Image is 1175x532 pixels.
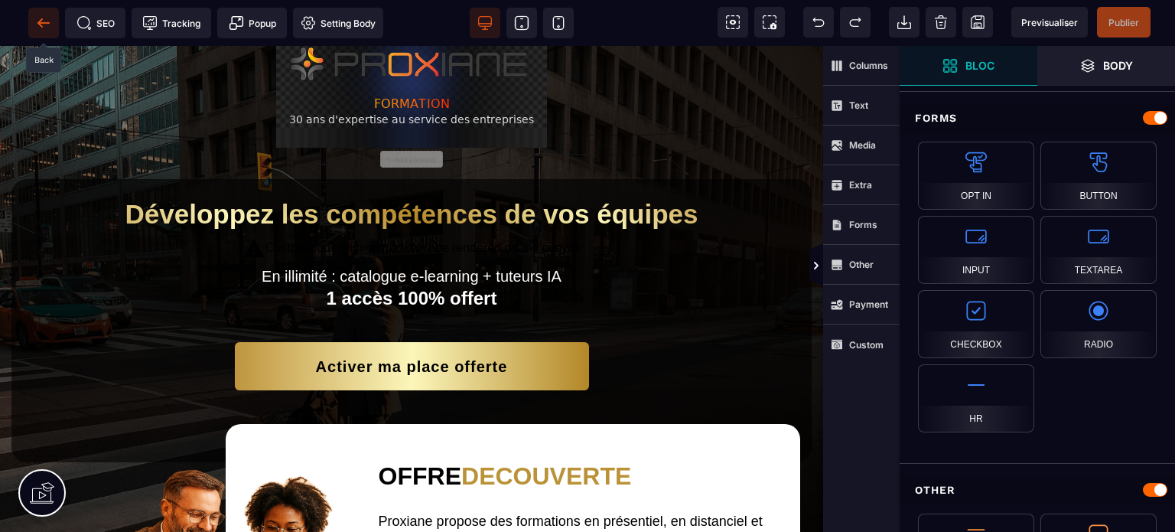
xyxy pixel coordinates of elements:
span: Open Blocks [900,46,1037,86]
span: Screenshot [754,7,785,38]
strong: Body [1103,60,1133,71]
span: SEO [76,15,115,31]
div: Radio [1040,290,1157,358]
text: Proxiane propose des formations en présentiel, en distanciel et sur-mesure. [379,464,770,504]
span: Publier [1108,17,1139,28]
strong: Extra [849,179,872,191]
strong: Media [849,139,876,151]
div: Checkbox [918,290,1034,358]
strong: Other [849,259,874,270]
div: Opt in [918,142,1034,210]
div: Other [900,476,1175,504]
button: Activer ma place offerte [235,296,589,344]
h1: Développez les compétences de vos équipes [57,153,766,184]
div: Input [918,216,1034,284]
span: View components [718,7,748,38]
text: En illimité : catalogue e-learning + tuteurs IA [57,222,766,240]
span: Previsualiser [1021,17,1078,28]
span: Popup [229,15,276,31]
h2: OFFRE [379,409,770,452]
strong: Text [849,100,868,111]
span: Tracking [142,15,200,31]
div: Button [1040,142,1157,210]
span: Open Layer Manager [1037,46,1175,86]
strong: Bloc [965,60,994,71]
h2: 1 accès 100% offert [57,240,766,273]
strong: Custom [849,339,884,351]
span: Preview [1011,7,1088,38]
div: Forms [900,104,1175,132]
div: Hr [918,364,1034,432]
strong: Columns [849,60,888,71]
strong: Payment [849,299,888,310]
strong: Forms [849,219,877,230]
div: Textarea [1040,216,1157,284]
span: Setting Body [301,15,376,31]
